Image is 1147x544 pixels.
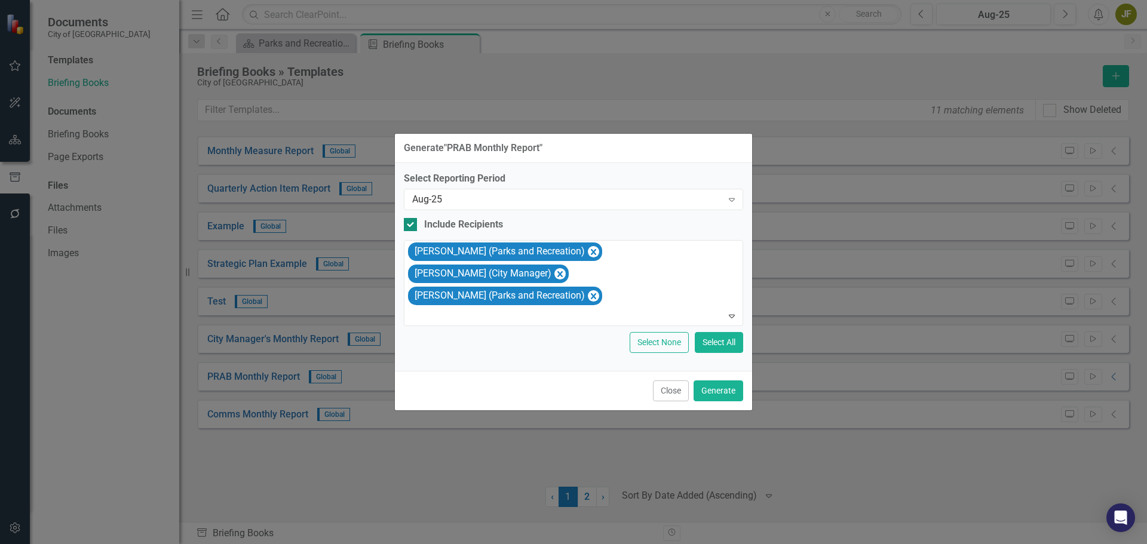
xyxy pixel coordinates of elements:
[411,243,587,260] div: [PERSON_NAME] (Parks and Recreation)
[630,332,689,353] button: Select None
[411,265,553,282] div: [PERSON_NAME] (City Manager)
[695,332,743,353] button: Select All
[588,290,599,302] div: Remove Chelsea Renner (Parks and Recreation)
[404,143,542,153] div: Generate " PRAB Monthly Report "
[554,268,566,279] div: Remove Andrew Lawson (City Manager)
[404,172,743,186] label: Select Reporting Period
[411,287,587,305] div: [PERSON_NAME] (Parks and Recreation)
[694,380,743,401] button: Generate
[1106,503,1135,532] div: Open Intercom Messenger
[588,246,599,257] div: Remove Janelle Fritzson (Parks and Recreation)
[412,192,722,206] div: Aug-25
[653,380,689,401] button: Close
[424,218,503,232] div: Include Recipients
